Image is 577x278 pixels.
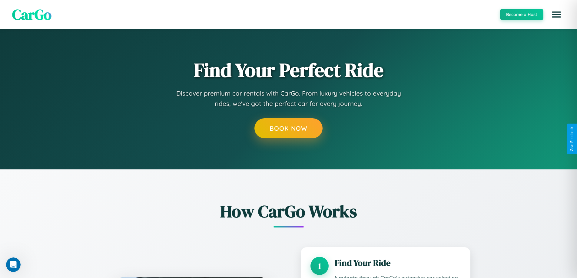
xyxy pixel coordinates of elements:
[194,60,383,81] h1: Find Your Perfect Ride
[107,200,470,223] h2: How CarGo Works
[335,257,461,269] h3: Find Your Ride
[12,5,51,25] span: CarGo
[254,118,323,138] button: Book Now
[548,6,565,23] button: Open menu
[500,9,543,20] button: Become a Host
[570,127,574,151] div: Give Feedback
[6,257,21,272] iframe: Intercom live chat
[167,88,410,109] p: Discover premium car rentals with CarGo. From luxury vehicles to everyday rides, we've got the pe...
[310,257,329,275] div: 1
